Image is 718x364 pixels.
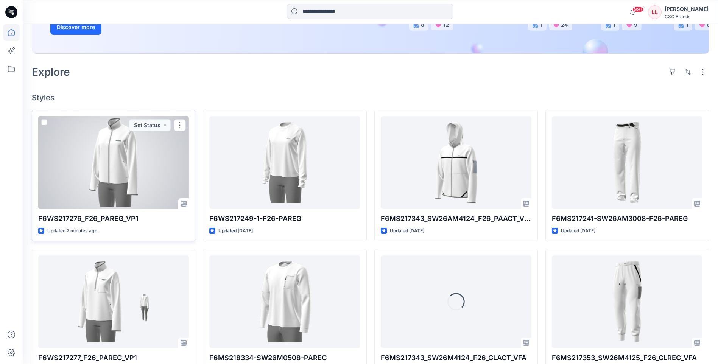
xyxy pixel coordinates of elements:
[381,116,531,209] a: F6MS217343_SW26AM4124_F26_PAACT_VFA
[209,213,360,224] p: F6WS217249-1-F26-PAREG
[38,213,189,224] p: F6WS217276_F26_PAREG_VP1
[50,20,101,35] button: Discover more
[38,353,189,363] p: F6WS217277_F26_PAREG_VP1
[381,353,531,363] p: F6MS217343_SW26M4124_F26_GLACT_VFA
[38,116,189,209] a: F6WS217276_F26_PAREG_VP1
[32,93,709,102] h4: Styles
[665,5,709,14] div: [PERSON_NAME]
[632,6,644,12] span: 99+
[648,5,662,19] div: LL
[552,213,702,224] p: F6MS217241-SW26AM3008-F26-PAREG
[32,66,70,78] h2: Explore
[209,255,360,348] a: F6MS218334-SW26M0508-PAREG
[209,116,360,209] a: F6WS217249-1-F26-PAREG
[218,227,253,235] p: Updated [DATE]
[209,353,360,363] p: F6MS218334-SW26M0508-PAREG
[47,227,97,235] p: Updated 2 minutes ago
[38,255,189,348] a: F6WS217277_F26_PAREG_VP1
[552,353,702,363] p: F6MS217353_SW26M4125_F26_GLREG_VFA
[561,227,595,235] p: Updated [DATE]
[50,20,221,35] a: Discover more
[552,116,702,209] a: F6MS217241-SW26AM3008-F26-PAREG
[552,255,702,348] a: F6MS217353_SW26M4125_F26_GLREG_VFA
[381,213,531,224] p: F6MS217343_SW26AM4124_F26_PAACT_VFA
[665,14,709,19] div: CSC Brands
[390,227,424,235] p: Updated [DATE]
